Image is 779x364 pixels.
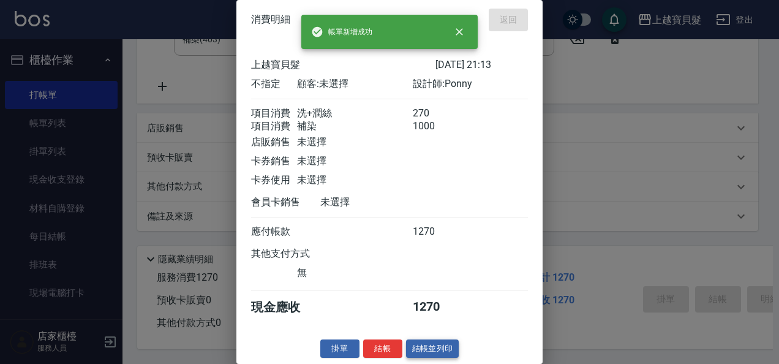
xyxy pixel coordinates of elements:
[297,267,412,279] div: 無
[320,339,359,358] button: 掛單
[251,155,297,168] div: 卡券銷售
[251,299,320,316] div: 現金應收
[251,59,435,72] div: 上越寶貝髮
[311,26,372,38] span: 帳單新增成功
[297,174,412,187] div: 未選擇
[251,13,290,26] span: 消費明細
[251,174,297,187] div: 卡券使用
[406,339,459,358] button: 結帳並列印
[251,120,297,133] div: 項目消費
[413,226,459,238] div: 1270
[297,120,412,133] div: 補染
[251,196,320,209] div: 會員卡銷售
[251,107,297,120] div: 項目消費
[413,107,459,120] div: 270
[446,18,473,45] button: close
[413,78,528,91] div: 設計師: Ponny
[413,120,459,133] div: 1000
[435,59,528,72] div: [DATE] 21:13
[251,248,344,260] div: 其他支付方式
[413,299,459,316] div: 1270
[363,339,402,358] button: 結帳
[251,226,297,238] div: 應付帳款
[297,155,412,168] div: 未選擇
[251,78,297,91] div: 不指定
[251,136,297,149] div: 店販銷售
[297,107,412,120] div: 洗+潤絲
[297,78,412,91] div: 顧客: 未選擇
[320,196,435,209] div: 未選擇
[297,136,412,149] div: 未選擇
